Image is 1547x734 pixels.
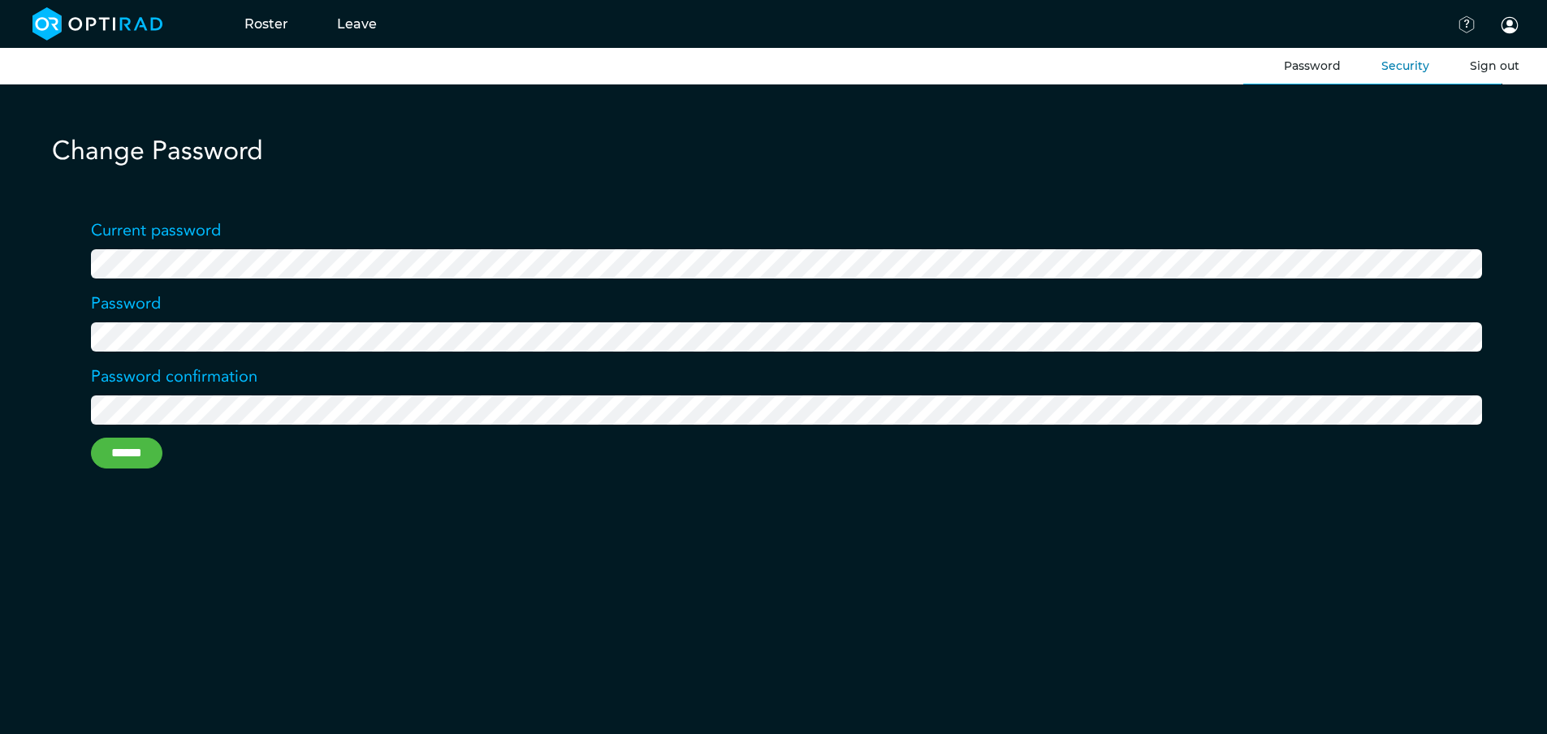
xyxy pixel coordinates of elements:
h1: Change Password [52,136,1521,166]
img: brand-opti-rad-logos-blue-and-white-d2f68631ba2948856bd03f2d395fb146ddc8fb01b4b6e9315ea85fa773367... [32,7,163,41]
label: Password [91,291,161,316]
a: Security [1381,58,1429,73]
label: Password confirmation [91,365,257,389]
a: Password [1284,58,1341,73]
label: Current password [91,218,221,243]
button: Sign out [1470,58,1519,75]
